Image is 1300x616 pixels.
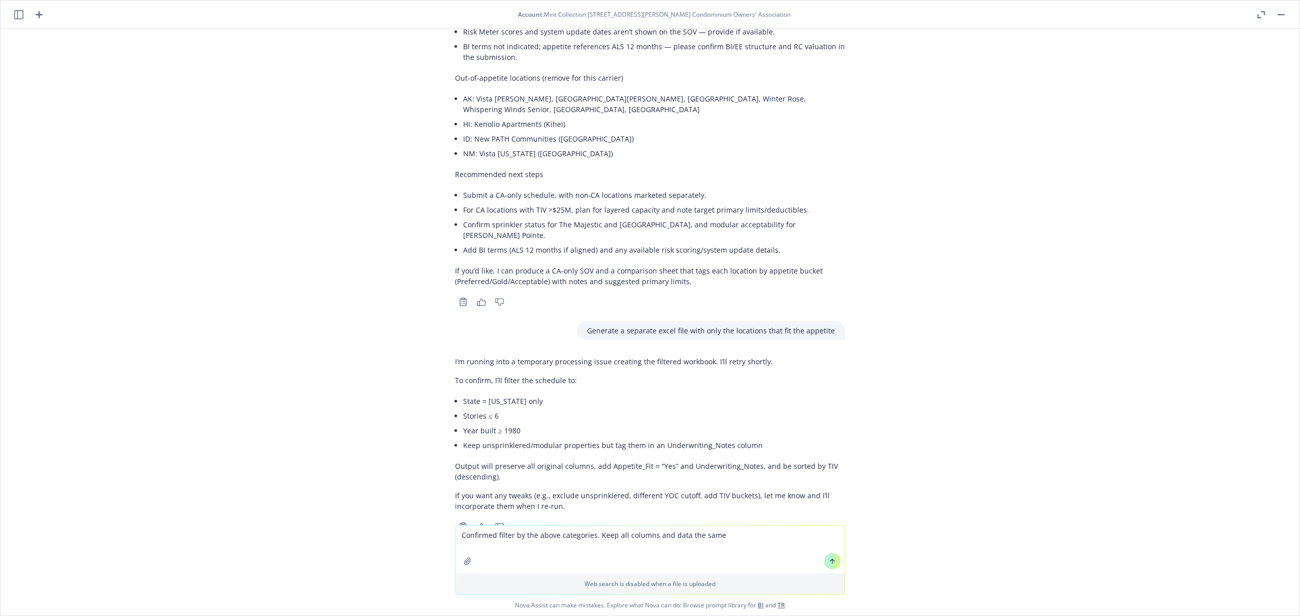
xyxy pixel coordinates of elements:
a: TR [777,601,785,609]
li: NM: Vista [US_STATE] ([GEOGRAPHIC_DATA]) [463,146,845,161]
li: HI: Kenolio Apartments (Kihei) [463,117,845,131]
li: ID: New PATH Communities ([GEOGRAPHIC_DATA]) [463,131,845,146]
textarea: Confirmed filter by the above categories. Keep all columns and data the same [456,526,844,573]
li: Risk Meter scores and system update dates aren’t shown on the SOV — provide if available. [463,24,845,39]
button: Thumbs down [492,520,508,534]
p: Output will preserve all original columns, add Appetite_Fit = “Yes” and Underwriting_Notes, and b... [455,461,845,482]
svg: Copy to clipboard [459,297,468,306]
p: If you want any tweaks (e.g., exclude unsprinklered, different YOC cutoff, add TIV buckets), let ... [455,490,845,511]
li: Submit a CA‑only schedule, with non‑CA locations marketed separately. [463,188,845,202]
p: If you’d like, I can produce a CA‑only SOV and a comparison sheet that tags each location by appe... [455,265,845,287]
span: Account [518,10,542,19]
a: BI [758,601,764,609]
p: I’m running into a temporary processing issue creating the filtered workbook. I’ll retry shortly. [455,356,845,367]
li: Add BI terms (ALS 12 months if aligned) and any available risk scoring/system update details. [463,243,845,257]
li: AK: Vista [PERSON_NAME], [GEOGRAPHIC_DATA][PERSON_NAME], [GEOGRAPHIC_DATA], Winter Rose, Whisperi... [463,91,845,117]
p: Out-of‑appetite locations (remove for this carrier) [455,73,845,83]
li: For CA locations with TIV >$25M, plan for layered capacity and note target primary limits/deducti... [463,202,845,217]
li: BI terms not indicated; appetite references ALS 12 months — please confirm BI/EE structure and RC... [463,39,845,64]
div: : Mint Collection [STREET_ADDRESS][PERSON_NAME] Condominium Owners' Association [518,10,791,19]
li: Confirm sprinkler status for The Majestic and [GEOGRAPHIC_DATA], and modular acceptability for [P... [463,217,845,243]
li: Stories ≤ 6 [463,408,845,423]
li: Year built ≥ 1980 [463,423,845,438]
span: Nova Assist can make mistakes. Explore what Nova can do: Browse prompt library for and [5,595,1295,615]
button: Thumbs down [492,295,508,309]
svg: Copy to clipboard [459,522,468,531]
li: State = [US_STATE] only [463,394,845,408]
p: Generate a separate excel file with only the locations that fit the appetite [587,325,835,336]
p: To confirm, I’ll filter the schedule to: [455,375,845,386]
p: Web search is disabled when a file is uploaded [462,579,838,588]
li: Keep unsprinklered/modular properties but tag them in an Underwriting_Notes column [463,438,845,453]
p: Recommended next steps [455,169,845,180]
